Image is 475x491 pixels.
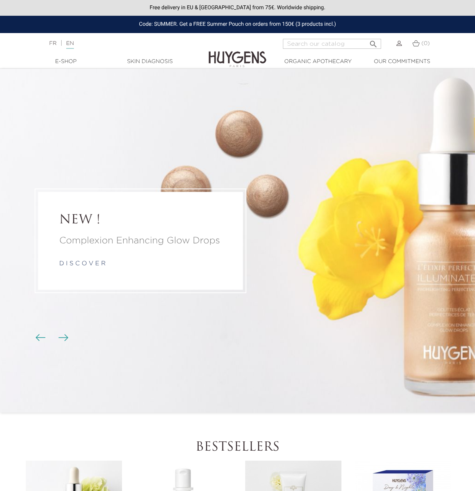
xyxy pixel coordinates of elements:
a: FR [49,41,57,46]
span: (0) [421,41,430,46]
a: NEW ! [59,213,222,228]
a: EN [66,41,74,49]
button:  [366,37,380,47]
input: Search [283,39,381,49]
a: E-Shop [27,58,104,66]
h2: Bestsellers [24,440,451,455]
a: Skin Diagnosis [111,58,188,66]
a: d i s c o v e r [59,261,105,267]
i:  [369,37,378,47]
a: Complexion Enhancing Glow Drops [59,234,222,248]
div: | [45,39,192,48]
a: Organic Apothecary [279,58,356,66]
a: Our commitments [363,58,440,66]
div: Carousel buttons [38,332,64,344]
img: Huygens [209,39,266,68]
